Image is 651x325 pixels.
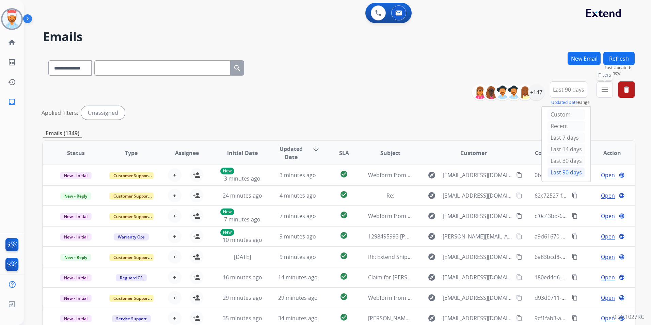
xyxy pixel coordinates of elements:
button: + [168,311,181,325]
span: RE: Extend Shipping Protection - Adorama Ord# 34184582 [368,253,516,261]
span: 14 minutes ago [278,274,318,281]
mat-icon: language [619,295,625,301]
span: [EMAIL_ADDRESS][DOMAIN_NAME] [443,171,512,179]
span: Status [67,149,85,157]
mat-icon: check_circle [340,252,348,260]
span: Just now [605,71,635,76]
p: Applied filters: [42,109,78,117]
span: Customer Support [109,192,154,200]
mat-icon: person_add [192,232,201,241]
mat-icon: explore [428,314,436,322]
mat-icon: content_copy [516,295,522,301]
mat-icon: inbox [8,98,16,106]
button: Updated Date [551,100,578,105]
span: Re: [386,192,394,199]
span: Customer [460,149,487,157]
span: Customer Support [109,172,154,179]
mat-icon: content_copy [516,213,522,219]
mat-icon: home [8,38,16,47]
span: + [173,314,176,322]
span: Customer Support [109,254,154,261]
span: + [173,212,176,220]
span: Updated Date [276,145,306,161]
span: [EMAIL_ADDRESS][DOMAIN_NAME] [443,212,512,220]
mat-icon: language [619,254,625,260]
span: [EMAIL_ADDRESS][DOMAIN_NAME] [443,294,512,302]
span: [EMAIL_ADDRESS][DOMAIN_NAME] [443,273,512,281]
mat-icon: explore [428,212,436,220]
mat-icon: person_add [192,212,201,220]
mat-icon: check_circle [340,170,348,178]
span: New - Reply [60,192,91,200]
span: Conversation ID [535,149,578,157]
div: Recent [547,121,585,131]
button: + [168,168,181,182]
span: 180ed4d6-1b1b-40ae-9e54-d370fab74229 [535,274,640,281]
div: Custom [547,109,585,120]
mat-icon: person_add [192,314,201,322]
mat-icon: menu [601,86,609,94]
span: 35 minutes ago [223,314,262,322]
span: 3 minutes ago [280,171,316,179]
span: New - Initial [60,274,92,281]
span: + [173,232,176,241]
span: 1298495993 [PERSON_NAME] [368,233,442,240]
span: Webform from [EMAIL_ADDRESS][DOMAIN_NAME] on [DATE] [368,212,522,220]
mat-icon: content_copy [516,172,522,178]
div: Last 14 days [547,144,585,154]
span: Open [601,232,615,241]
span: Customer Support [109,213,154,220]
button: Filters [597,81,613,98]
div: Unassigned [81,106,125,120]
span: 7 minutes ago [280,212,316,220]
button: + [168,270,181,284]
span: Open [601,294,615,302]
span: 34 minutes ago [278,314,318,322]
span: cf0c43bd-66f5-40e2-8656-616a8d974fe2 [535,212,636,220]
mat-icon: check_circle [340,231,348,239]
span: Open [601,191,615,200]
span: [EMAIL_ADDRESS][DOMAIN_NAME] [443,191,512,200]
p: New [220,208,234,215]
span: Reguard CS [116,274,147,281]
mat-icon: history [8,78,16,86]
mat-icon: arrow_downward [312,145,320,153]
mat-icon: content_copy [516,274,522,280]
p: New [220,168,234,174]
span: 4 minutes ago [280,192,316,199]
th: Action [579,141,635,165]
button: Refresh [603,52,635,65]
span: Range [551,99,590,105]
span: Customer Support [109,295,154,302]
div: Last 7 days [547,133,585,143]
span: 3 minutes ago [224,175,260,182]
span: + [173,171,176,179]
mat-icon: check_circle [340,313,348,321]
mat-icon: check_circle [340,293,348,301]
span: New - Initial [60,172,92,179]
p: 0.20.1027RC [613,313,644,321]
span: + [173,253,176,261]
span: Subject [380,149,400,157]
span: [PERSON_NAME][EMAIL_ADDRESS][PERSON_NAME][DOMAIN_NAME] [443,232,512,241]
span: 9 minutes ago [280,253,316,261]
span: 0bcbf485-0727-475f-8a69-08a98f0300ab [535,171,636,179]
mat-icon: content_copy [516,254,522,260]
mat-icon: content_copy [516,315,522,321]
span: Assignee [175,149,199,157]
mat-icon: person_add [192,171,201,179]
mat-icon: explore [428,191,436,200]
p: Emails (1349) [43,129,82,138]
mat-icon: explore [428,273,436,281]
span: Last Updated: [605,65,635,71]
span: 9cf1fab3-abf7-402f-8a5e-6904ff540e13 [535,314,632,322]
h2: Emails [43,30,635,44]
mat-icon: language [619,192,625,199]
mat-icon: search [233,64,241,72]
span: New - Reply [60,254,91,261]
span: New - Initial [60,213,92,220]
div: Last 30 days [547,156,585,166]
mat-icon: content_copy [572,213,578,219]
span: d93d0711-26f5-4d27-8d1e-aa71beeaa462 [535,294,640,301]
span: [PERSON_NAME] Claim 1-8290820780 [368,314,463,322]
